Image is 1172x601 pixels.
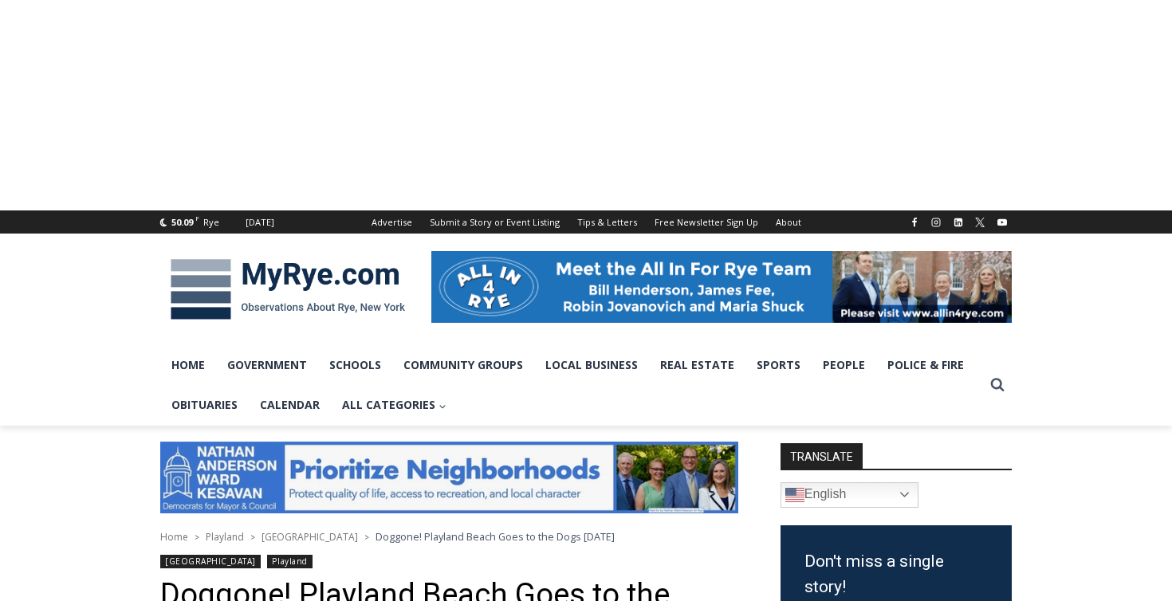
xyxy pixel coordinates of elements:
a: X [970,213,989,232]
nav: Secondary Navigation [363,210,810,234]
a: Community Groups [392,345,534,385]
a: English [781,482,918,508]
img: en [785,485,804,505]
div: Rye [203,215,219,230]
strong: TRANSLATE [781,443,863,469]
a: Real Estate [649,345,745,385]
a: Instagram [926,213,946,232]
a: Local Business [534,345,649,385]
a: Home [160,345,216,385]
h3: Don't miss a single story! [804,549,988,599]
a: Free Newsletter Sign Up [646,210,767,234]
a: [GEOGRAPHIC_DATA] [160,555,261,568]
button: View Search Form [983,371,1012,399]
span: Doggone! Playland Beach Goes to the Dogs [DATE] [376,529,615,544]
nav: Breadcrumbs [160,528,738,544]
a: Obituaries [160,385,249,425]
a: Playland [267,555,312,568]
a: Calendar [249,385,331,425]
a: YouTube [993,213,1012,232]
a: Home [160,530,188,544]
a: About [767,210,810,234]
a: Government [216,345,318,385]
img: MyRye.com [160,248,415,331]
a: Sports [745,345,812,385]
span: F [195,214,199,222]
a: Linkedin [949,213,968,232]
a: [GEOGRAPHIC_DATA] [262,530,358,544]
span: > [364,532,369,543]
a: Submit a Story or Event Listing [421,210,568,234]
span: 50.09 [171,216,193,228]
span: All Categories [342,396,446,414]
a: All Categories [331,385,458,425]
a: Schools [318,345,392,385]
a: Police & Fire [876,345,975,385]
span: > [250,532,255,543]
div: [DATE] [246,215,274,230]
a: Facebook [905,213,924,232]
a: Tips & Letters [568,210,646,234]
span: > [195,532,199,543]
img: All in for Rye [431,251,1012,323]
a: People [812,345,876,385]
a: Playland [206,530,244,544]
a: Advertise [363,210,421,234]
nav: Primary Navigation [160,345,983,426]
